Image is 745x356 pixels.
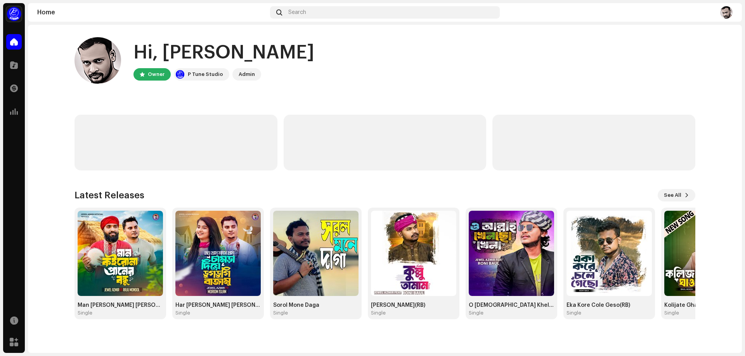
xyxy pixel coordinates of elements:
[371,211,456,296] img: 995c4230-9c33-436a-b17f-01943f3bfce9
[78,211,163,296] img: 322a62fd-0d5b-46a9-a474-45b37edd0a84
[720,6,733,19] img: ee156d70-0907-42ab-a5f3-498d427e5ae1
[175,310,190,316] div: Single
[371,310,386,316] div: Single
[469,302,554,308] div: O [DEMOGRAPHIC_DATA] Khelso Khela(RB)
[188,70,223,79] div: P Tune Studio
[273,310,288,316] div: Single
[78,310,92,316] div: Single
[664,187,681,203] span: See All
[567,211,652,296] img: 1d7b6d90-f0b3-4472-b9e5-42002de61e2a
[273,211,359,296] img: 92e68054-77e9-4d41-8ffe-a2d4a56c5958
[469,211,554,296] img: ff01d27a-1d84-42d9-b5b2-a609c3533b07
[371,302,456,308] div: [PERSON_NAME](RB)
[148,70,165,79] div: Owner
[78,302,163,308] div: Man [PERSON_NAME] [PERSON_NAME] Bondhu
[133,40,314,65] div: Hi, [PERSON_NAME]
[658,189,695,201] button: See All
[469,310,483,316] div: Single
[288,9,306,15] span: Search
[74,189,144,201] h3: Latest Releases
[273,302,359,308] div: Sorol Mone Daga
[664,310,679,316] div: Single
[239,70,255,79] div: Admin
[37,9,267,15] div: Home
[6,6,22,22] img: a1dd4b00-069a-4dd5-89ed-38fbdf7e908f
[567,310,581,316] div: Single
[175,70,185,79] img: a1dd4b00-069a-4dd5-89ed-38fbdf7e908f
[74,37,121,84] img: ee156d70-0907-42ab-a5f3-498d427e5ae1
[567,302,652,308] div: Eka Kore Cole Geso(RB)
[175,302,261,308] div: Har [PERSON_NAME] [PERSON_NAME]
[175,211,261,296] img: 70d533cf-c0d8-4bc3-8dc7-5ee8f600d69c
